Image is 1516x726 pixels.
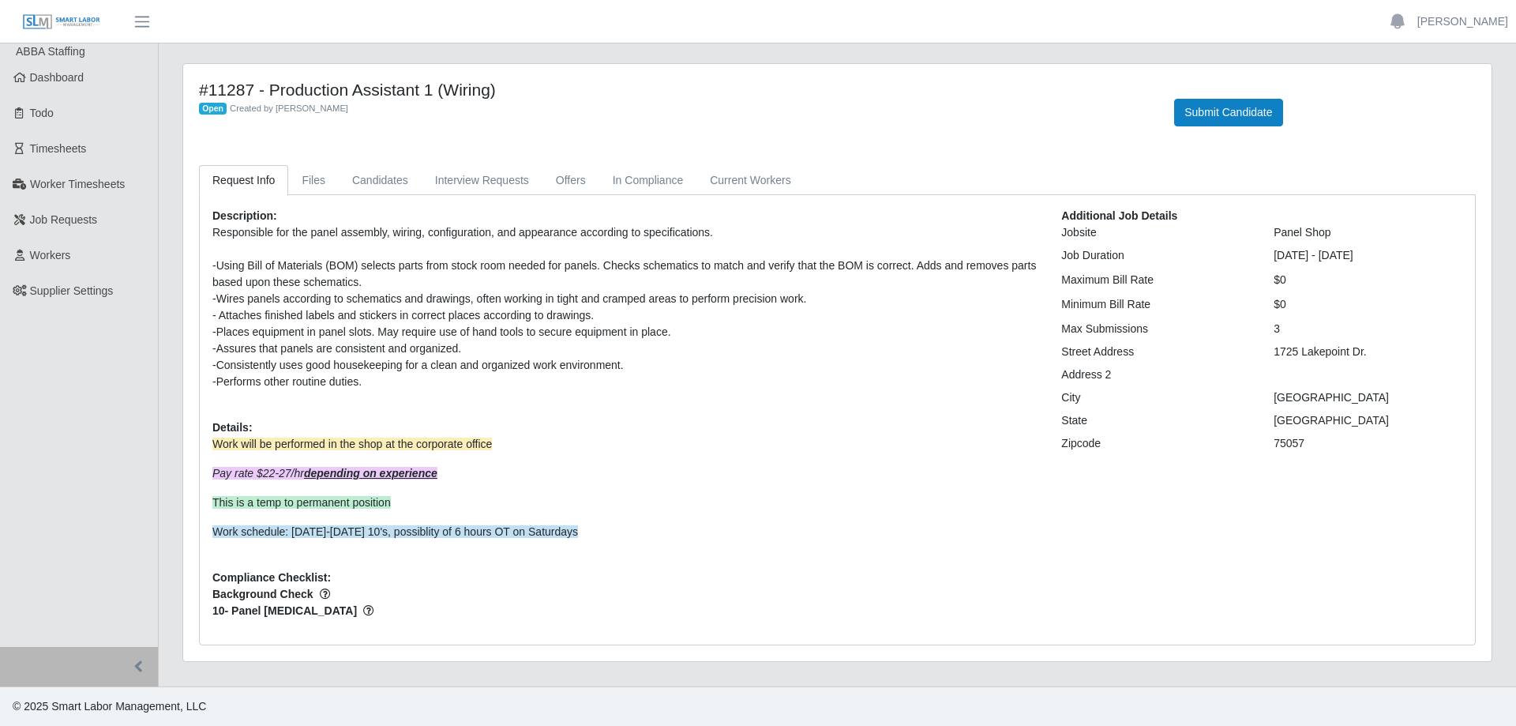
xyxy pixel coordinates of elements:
[422,165,542,196] a: Interview Requests
[1049,247,1262,264] div: Job Duration
[1174,99,1282,126] button: Submit Candidate
[1262,272,1474,288] div: $0
[199,80,1150,100] h4: #11287 - Production Assistant 1 (Wiring)
[1049,412,1262,429] div: State
[212,357,1038,374] div: -Consistently uses good housekeeping for a clean and organized work environment.
[212,209,277,222] b: Description:
[599,165,697,196] a: In Compliance
[212,603,1038,619] span: 10- Panel [MEDICAL_DATA]
[212,340,1038,357] div: -Assures that panels are consistent and organized.
[1061,209,1177,222] b: Additional Job Details
[1049,367,1262,383] div: Address 2
[199,103,227,115] span: Open
[1417,13,1508,30] a: [PERSON_NAME]
[1262,296,1474,313] div: $0
[1049,321,1262,337] div: Max Submissions
[212,586,1038,603] span: Background Check
[212,438,492,450] span: Work will be performed in the shop at the corporate office
[30,107,54,119] span: Todo
[304,467,437,480] strong: depending on experience
[30,178,125,190] span: Worker Timesheets
[1262,389,1474,406] div: [GEOGRAPHIC_DATA]
[16,45,85,58] span: ABBA Staffing
[212,571,331,584] b: Compliance Checklist:
[212,374,1038,390] div: -Performs other routine duties.
[1049,435,1262,452] div: Zipcode
[212,258,1038,291] div: -Using Bill of Materials (BOM) selects parts from stock room needed for panels. Checks schematics...
[212,224,1038,241] div: Responsible for the panel assembly, wiring, configuration, and appearance according to specificat...
[288,165,339,196] a: Files
[13,700,206,713] span: © 2025 Smart Labor Management, LLC
[542,165,599,196] a: Offers
[30,249,71,261] span: Workers
[212,525,578,538] span: Work schedule: [DATE]-[DATE] 10's, possiblity of 6 hours OT on Saturdays
[1049,272,1262,288] div: Maximum Bill Rate
[212,307,1038,324] div: - Attaches finished labels and stickers in correct places according to drawings.
[30,213,98,226] span: Job Requests
[1262,321,1474,337] div: 3
[30,71,84,84] span: Dashboard
[30,284,114,297] span: Supplier Settings
[1262,224,1474,241] div: Panel Shop
[1049,344,1262,360] div: Street Address
[212,496,391,509] span: This is a temp to permanent position
[696,165,804,196] a: Current Workers
[1262,412,1474,429] div: [GEOGRAPHIC_DATA]
[230,103,348,113] span: Created by [PERSON_NAME]
[30,142,87,155] span: Timesheets
[339,165,422,196] a: Candidates
[1262,344,1474,360] div: 1725 Lakepoint Dr.
[212,324,1038,340] div: -Places equipment in panel slots. May require use of hand tools to secure equipment in place.
[1049,389,1262,406] div: City
[22,13,101,31] img: SLM Logo
[212,421,253,434] b: Details:
[199,165,288,196] a: Request Info
[1049,296,1262,313] div: Minimum Bill Rate
[212,467,437,480] em: Pay rate $22-27/hr
[212,291,1038,307] div: -Wires panels according to schematics and drawings, often working in tight and cramped areas to p...
[1262,435,1474,452] div: 75057
[1262,247,1474,264] div: [DATE] - [DATE]
[1049,224,1262,241] div: Jobsite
